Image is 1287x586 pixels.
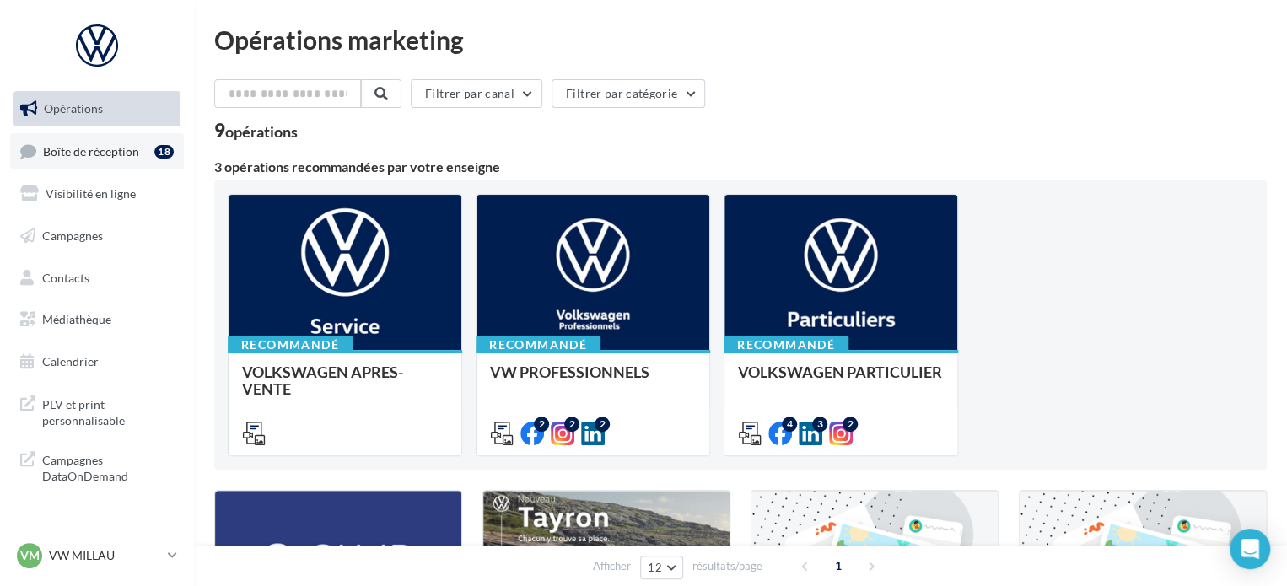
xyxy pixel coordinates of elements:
[812,417,827,432] div: 3
[44,101,103,116] span: Opérations
[43,143,139,158] span: Boîte de réception
[13,540,180,572] a: VM VW MILLAU
[10,302,184,337] a: Médiathèque
[724,336,848,354] div: Recommandé
[692,558,762,574] span: résultats/page
[214,27,1267,52] div: Opérations marketing
[154,145,174,159] div: 18
[476,336,600,354] div: Recommandé
[46,186,136,201] span: Visibilité en ligne
[10,386,184,436] a: PLV et print personnalisable
[10,442,184,492] a: Campagnes DataOnDemand
[552,79,705,108] button: Filtrer par catégorie
[42,393,174,429] span: PLV et print personnalisable
[564,417,579,432] div: 2
[42,354,99,368] span: Calendrier
[648,561,662,574] span: 12
[593,558,631,574] span: Afficher
[214,121,298,140] div: 9
[42,228,103,243] span: Campagnes
[10,344,184,379] a: Calendrier
[228,336,353,354] div: Recommandé
[242,363,403,398] span: VOLKSWAGEN APRES-VENTE
[640,556,683,579] button: 12
[10,176,184,212] a: Visibilité en ligne
[738,363,942,381] span: VOLKSWAGEN PARTICULIER
[10,261,184,296] a: Contacts
[490,363,649,381] span: VW PROFESSIONNELS
[49,547,161,564] p: VW MILLAU
[214,160,1267,174] div: 3 opérations recommandées par votre enseigne
[225,124,298,139] div: opérations
[411,79,542,108] button: Filtrer par canal
[825,552,852,579] span: 1
[10,218,184,254] a: Campagnes
[42,449,174,485] span: Campagnes DataOnDemand
[10,91,184,126] a: Opérations
[42,270,89,284] span: Contacts
[10,133,184,169] a: Boîte de réception18
[843,417,858,432] div: 2
[20,547,40,564] span: VM
[1230,529,1270,569] div: Open Intercom Messenger
[782,417,797,432] div: 4
[595,417,610,432] div: 2
[534,417,549,432] div: 2
[42,312,111,326] span: Médiathèque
